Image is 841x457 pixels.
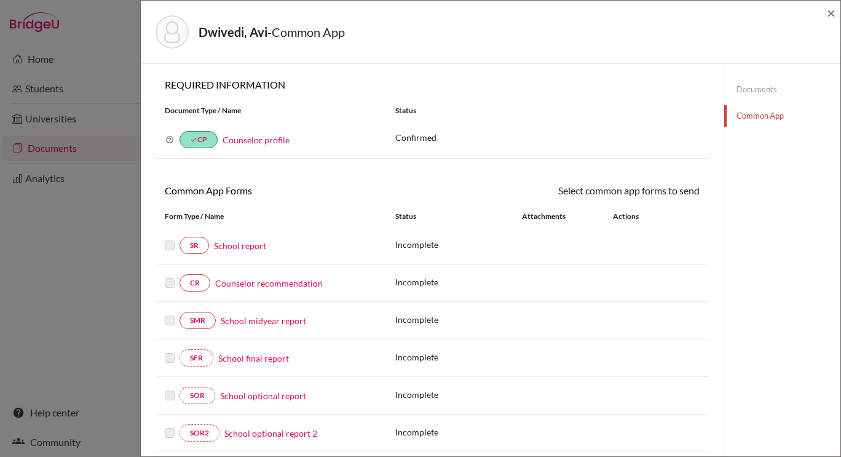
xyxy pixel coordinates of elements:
[267,25,345,39] span: - Common App
[215,277,323,290] a: Counselor recommendation
[223,135,290,145] a: Counselor profile
[218,352,289,365] a: School final report
[724,105,840,127] a: Common App
[395,238,522,251] p: Incomplete
[224,427,317,440] a: School optional report 2
[180,424,219,442] a: SOR2
[827,6,835,20] button: Close
[156,185,432,196] h6: Common App Forms
[180,131,218,148] a: doneCP
[214,239,266,252] a: School report
[395,313,522,326] p: Incomplete
[180,387,215,404] a: SOR
[395,276,522,288] p: Incomplete
[190,136,197,143] i: done
[199,25,267,39] strong: Dwivedi, Avi
[156,105,386,116] div: Document Type / Name
[395,426,522,439] p: Incomplete
[221,314,306,327] a: School midyear report
[220,389,306,402] a: School optional report
[180,349,213,367] a: SFR
[432,183,709,198] div: Select common app forms to send
[724,79,840,100] a: Documents
[156,79,709,90] h6: REQUIRED INFORMATION
[598,211,674,222] div: Actions
[827,4,835,22] span: ×
[522,211,598,222] div: Attachments
[156,211,386,222] div: Form Type / Name
[180,312,216,329] a: SMR
[395,388,522,401] p: Incomplete
[395,211,522,222] div: Status
[395,131,700,144] p: Confirmed
[386,105,709,116] div: Status
[180,274,210,292] a: CR
[180,237,209,254] a: SR
[395,351,522,364] p: Incomplete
